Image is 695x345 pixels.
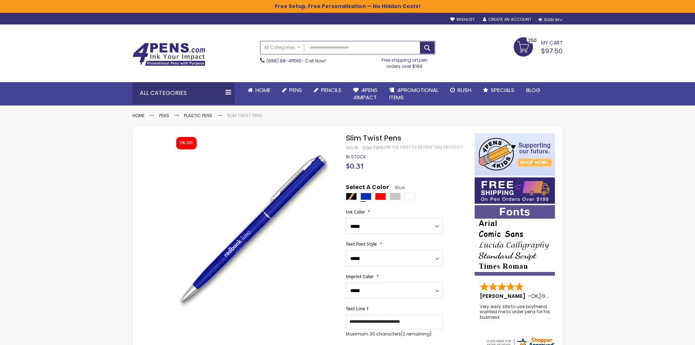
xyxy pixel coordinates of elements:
span: $97.50 [541,46,563,55]
a: (888) 88-4PENS [266,58,301,64]
a: Be the first to review this product [386,145,463,150]
span: [GEOGRAPHIC_DATA] [539,292,593,300]
span: Blog [526,86,540,94]
div: Availability [346,154,366,160]
div: Slim Twist [362,145,386,151]
a: Pens [276,82,308,98]
span: Home [255,86,270,94]
span: (2 remaining) [401,331,432,337]
div: All Categories [132,82,235,104]
span: - Call Now! [266,58,326,64]
img: 4Pens Custom Pens and Promotional Products [132,43,205,66]
span: Text Line 1 [346,306,369,312]
a: Pencils [308,82,347,98]
img: slim_twist_image_blue_1.jpg [170,144,336,311]
img: 4pens 4 kids [475,133,555,176]
a: Create an Account [483,17,531,22]
span: Slim Twist Pens [346,133,401,143]
span: $0.31 [346,161,364,171]
a: $97.50 250 [514,37,563,55]
span: Text Font Style [346,241,377,247]
span: In stock [346,154,366,160]
div: 5% OFF [180,141,193,146]
span: OK [531,292,538,300]
span: Imprint Color [346,273,374,280]
span: Specials [491,86,514,94]
img: font-personalization-examples [475,205,555,276]
div: Very easy site to use boyfriend wanted me to order pens for his business [480,304,551,320]
div: Silver [390,193,401,200]
a: 4Pens4impact [347,82,383,106]
img: Free shipping on orders over $199 [475,177,555,204]
a: Blog [520,82,546,98]
div: White [404,193,415,200]
div: Free shipping on pen orders over $199 [374,54,435,69]
span: Select A Color [346,183,389,193]
span: All Categories [264,45,301,50]
div: Red [375,193,386,200]
p: Maximum 30 characters [346,331,443,337]
span: [PERSON_NAME] [480,292,528,300]
a: All Categories [260,41,304,53]
span: - , [528,292,593,300]
div: Blue [360,193,371,200]
span: Pens [289,86,302,94]
li: Slim Twist Pens [227,113,262,119]
a: Pens [159,112,169,119]
a: Specials [477,82,520,98]
span: Pencils [321,86,341,94]
div: Sign In [538,17,563,23]
iframe: Google Customer Reviews [635,325,695,345]
span: Rush [457,86,471,94]
a: Rush [444,82,477,98]
a: 4PROMOTIONALITEMS [383,82,444,106]
span: Ink Color [346,209,365,215]
a: Home [242,82,276,98]
strong: SKU [346,145,359,151]
a: Wishlist [450,17,475,22]
a: Home [132,112,144,119]
span: 4Pens 4impact [353,86,378,101]
span: Blue [389,184,405,191]
a: Plastic Pens [184,112,212,119]
span: 4PROMOTIONAL ITEMS [389,86,439,101]
span: 250 [528,37,537,44]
